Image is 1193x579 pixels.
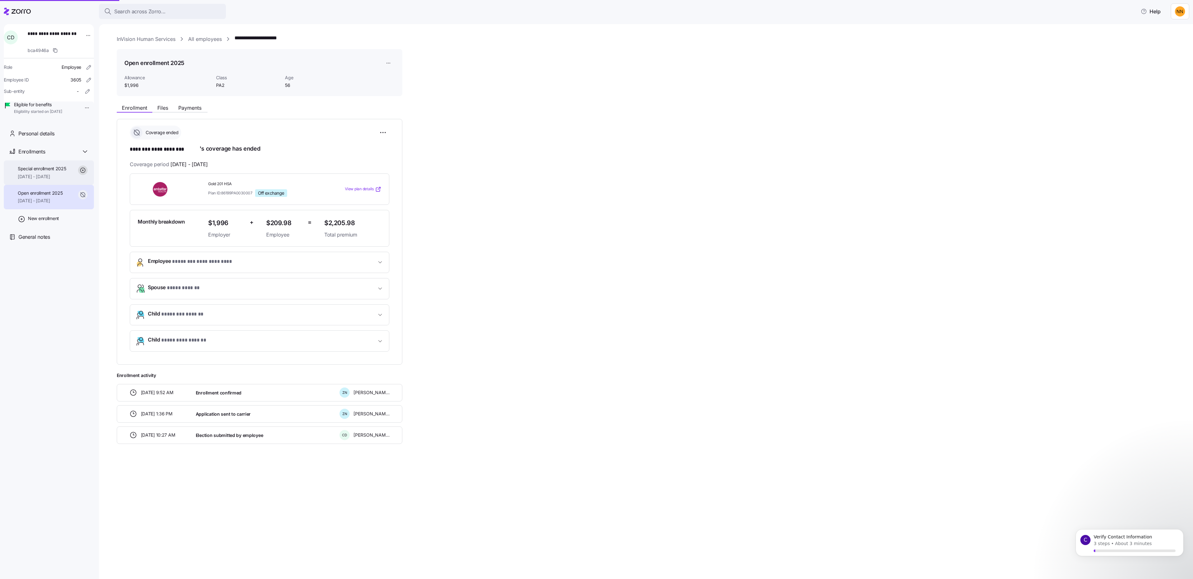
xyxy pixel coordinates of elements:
span: Open enrollment 2025 [18,190,63,196]
span: Coverage ended [144,129,178,136]
span: Payments [178,105,201,110]
span: [DATE] - [DATE] [18,173,66,180]
span: $2,205.98 [324,218,381,228]
span: Enrollment [122,105,147,110]
button: Help [1136,5,1166,18]
span: Eligible for benefits [14,101,62,108]
span: Total premium [324,231,381,239]
span: [DATE] 10:27 AM [141,432,175,438]
span: Monthly breakdown [138,218,185,226]
img: Ambetter [138,182,183,197]
h1: 's coverage has ended [130,145,389,155]
span: Age [285,75,349,81]
span: Employer [208,231,245,239]
span: Sub-entity [4,88,25,94]
span: Application sent to carrier [196,411,251,417]
span: $1,996 [208,218,245,228]
span: = [308,218,312,227]
span: [DATE] - [DATE] [18,198,63,204]
span: [PERSON_NAME] [353,389,390,396]
span: bca4946a [28,47,49,54]
span: Employee ID [4,77,29,83]
a: View plan details [345,186,381,192]
span: + [250,218,254,227]
span: Eligibility started on [DATE] [14,109,62,114]
span: Election submitted by employee [196,432,263,439]
span: C D [342,433,347,437]
span: [DATE] 9:52 AM [141,389,174,396]
span: $209.98 [266,218,303,228]
span: - [77,88,79,94]
span: [DATE] - [DATE] [170,160,208,168]
button: Search across Zorro... [99,4,226,19]
span: Personal details [18,130,55,138]
a: InVision Human Services [117,35,175,43]
span: Files [157,105,168,110]
span: Plan ID: 86199PA0030007 [208,190,253,196]
iframe: Intercom notifications message [1066,522,1193,576]
span: [DATE] 1:36 PM [141,411,173,417]
span: 3605 [70,77,81,83]
span: Gold 201 HSA [208,181,319,187]
span: 56 [285,82,349,88]
span: C D [7,35,14,40]
h1: Open enrollment 2025 [124,59,184,67]
span: Child [148,310,207,320]
span: [PERSON_NAME] [353,432,390,438]
span: New enrollment [28,215,59,222]
span: Help [1141,8,1161,15]
span: Employee [62,64,81,70]
img: 03df8804be8400ef86d83aae3e04acca [1175,6,1185,16]
span: Child [148,336,210,346]
span: Employee [266,231,303,239]
span: Enrollment confirmed [196,390,241,396]
span: PA2 [216,82,280,88]
span: Special enrollment 2025 [18,166,66,172]
span: Off exchange [258,190,284,196]
span: General notes [18,233,50,241]
span: Z N [342,391,347,394]
span: Enrollments [18,148,45,156]
span: Coverage period [130,160,208,168]
span: Class [216,75,280,81]
span: Allowance [124,75,211,81]
span: Enrollment activity [117,372,402,379]
span: $1,996 [124,82,211,88]
span: Z N [342,412,347,416]
span: Employee [148,257,245,268]
a: All employees [188,35,222,43]
span: Spouse [148,283,203,294]
span: View plan details [345,186,374,192]
span: [PERSON_NAME] [353,411,390,417]
span: Role [4,64,12,70]
span: Search across Zorro... [114,8,166,16]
